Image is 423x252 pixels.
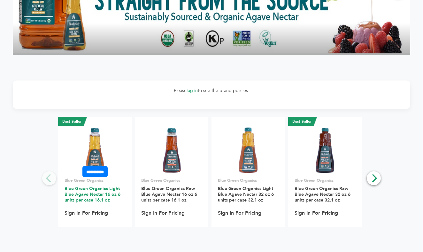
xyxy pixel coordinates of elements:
[295,178,355,183] p: Blue Green Organics
[65,178,125,183] p: Blue Green Organics
[65,210,108,216] a: Sign In For Pricing
[315,127,335,173] img: Blue Green Organics Raw Blue Agave Nectar 32 oz 6 units per case 32.1 oz
[65,186,120,203] a: Blue Green Organics Light Blue Agave Nectar 16 oz 6 units per case 16.1 oz
[295,210,338,216] a: Sign In For Pricing
[141,186,197,203] a: Blue Green Organics Raw Blue Agave Nectar 16 oz 6 units per case 16.1 oz
[295,186,350,203] a: Blue Green Organics Raw Blue Agave Nectar 32 oz 6 units per case 32.1 oz
[141,210,185,216] a: Sign In For Pricing
[218,186,274,203] a: Blue Green Organics Light Blue Agave Nectar 32 oz 6 units per case 32.1 oz
[141,178,202,183] p: Blue Green Organics
[238,127,258,173] img: Blue Green Organics Light Blue Agave Nectar 32 oz 6 units per case 32.1 oz
[187,88,198,94] a: log in
[367,171,381,185] button: Next
[19,87,404,95] p: Please to see the brand policies.
[84,127,106,173] img: Blue Green Organics Light Blue Agave Nectar 16 oz 6 units per case 16.1 oz
[218,210,261,216] a: Sign In For Pricing
[162,127,182,173] img: Blue Green Organics Raw Blue Agave Nectar 16 oz 6 units per case 16.1 oz
[218,178,279,183] p: Blue Green Organics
